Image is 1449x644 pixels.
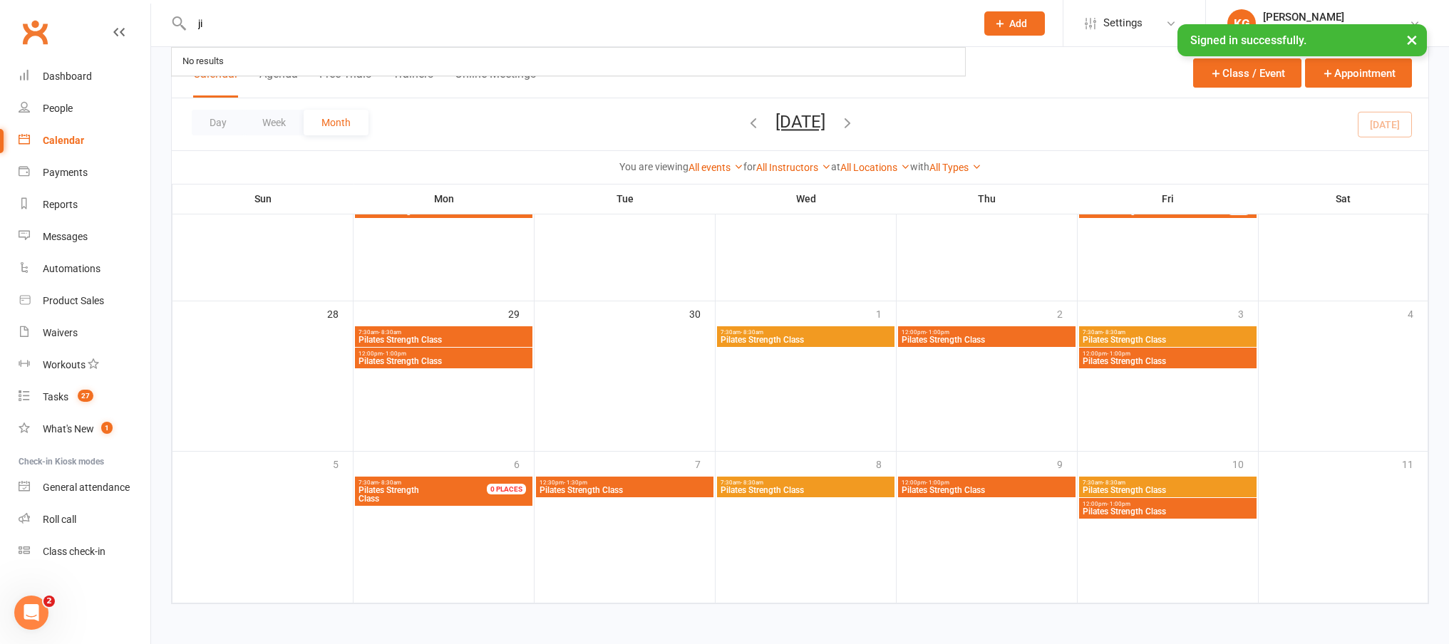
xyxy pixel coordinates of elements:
span: 12:00pm [901,479,1073,486]
span: - 1:00pm [1107,501,1130,507]
span: 12:00pm [901,329,1073,336]
a: All events [689,162,743,173]
div: 30 [689,301,715,325]
div: Dashboard [43,71,92,82]
div: 11 [1402,452,1428,475]
div: Roll call [43,514,76,525]
span: 7:30am [720,479,892,486]
th: Sat [1259,184,1428,214]
div: Calendar [43,135,84,146]
span: 1 [101,422,113,434]
span: Pilates Strength Class [901,336,1073,344]
button: Day [192,110,244,135]
div: People [43,103,73,114]
a: Messages [19,221,150,253]
div: No results [178,51,228,72]
a: Product Sales [19,285,150,317]
span: 7:30am [358,329,530,336]
button: Calendar [193,67,238,98]
div: [PERSON_NAME] [1263,11,1409,24]
div: 7 [695,452,715,475]
div: 6 [514,452,534,475]
span: - 8:30am [378,329,401,336]
button: Trainers [393,67,433,98]
a: Roll call [19,504,150,536]
button: Appointment [1305,58,1412,88]
span: Pilates Strength [359,485,419,495]
th: Tue [535,184,716,214]
span: 7:30am [1082,329,1254,336]
button: × [1399,24,1425,55]
span: - 1:00pm [926,329,949,336]
div: 3 [1238,301,1258,325]
span: Pilates Strength Class [720,486,892,494]
div: 9 [1057,452,1077,475]
span: Pilates Strength Class [901,486,1073,494]
span: 27 [78,390,93,402]
div: 4 [1408,301,1428,325]
a: Class kiosk mode [19,536,150,568]
a: All Instructors [756,162,831,173]
span: Pilates Strength Class [1082,486,1254,494]
div: General attendance [43,482,130,493]
a: Dashboard [19,61,150,93]
span: Pilates Strength Class [539,486,711,494]
div: Waivers [43,327,78,338]
span: Pilates Strength Class [720,336,892,344]
div: What's New [43,423,94,435]
div: 10 [1232,452,1258,475]
a: All Types [929,162,981,173]
span: 12:30pm [539,479,711,486]
span: - 1:00pm [1107,350,1130,357]
a: People [19,93,150,125]
button: Month [304,110,368,135]
span: Settings [1103,7,1143,39]
th: Fri [1078,184,1259,214]
a: Workouts [19,349,150,381]
span: 7:30am [1082,479,1254,486]
span: Pilates Strength Class [1082,507,1254,516]
button: Add [984,11,1045,36]
span: 12:00pm [358,350,530,357]
div: Balance In Motion Physiotherapy [1263,24,1409,36]
div: 29 [508,301,534,325]
button: [DATE] [775,112,825,132]
a: Calendar [19,125,150,157]
span: 12:00pm [1082,501,1254,507]
th: Mon [354,184,535,214]
button: Class / Event [1193,58,1301,88]
span: Pilates Strength Class [1082,357,1254,365]
span: Pilates Strength Class [358,357,530,365]
div: 8 [876,452,896,475]
div: KG [1227,9,1256,38]
strong: for [743,161,756,172]
span: - 1:00pm [926,479,949,486]
strong: at [831,161,840,172]
span: 7:30am [720,329,892,336]
span: - 1:00pm [383,350,406,357]
span: Class [358,486,504,503]
span: Signed in successfully. [1190,33,1306,47]
span: Pilates Strength Class [1082,207,1228,215]
div: 2 [1057,301,1077,325]
a: Tasks 27 [19,381,150,413]
a: Payments [19,157,150,189]
a: Reports [19,189,150,221]
a: Automations [19,253,150,285]
th: Wed [716,184,897,214]
a: All Locations [840,162,910,173]
span: - 1:30pm [564,479,587,486]
iframe: Intercom live chat [14,596,48,630]
div: 5 [333,452,353,475]
div: 0 PLACES [487,484,526,494]
a: Waivers [19,317,150,349]
input: Search... [187,14,966,33]
span: - 8:30am [741,329,763,336]
button: Free Trials [319,67,371,98]
div: Workouts [43,359,86,370]
span: 7:30am [358,479,504,486]
div: Product Sales [43,295,104,306]
div: Class check-in [43,546,105,557]
th: Thu [897,184,1078,214]
span: - 8:30am [741,479,763,486]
